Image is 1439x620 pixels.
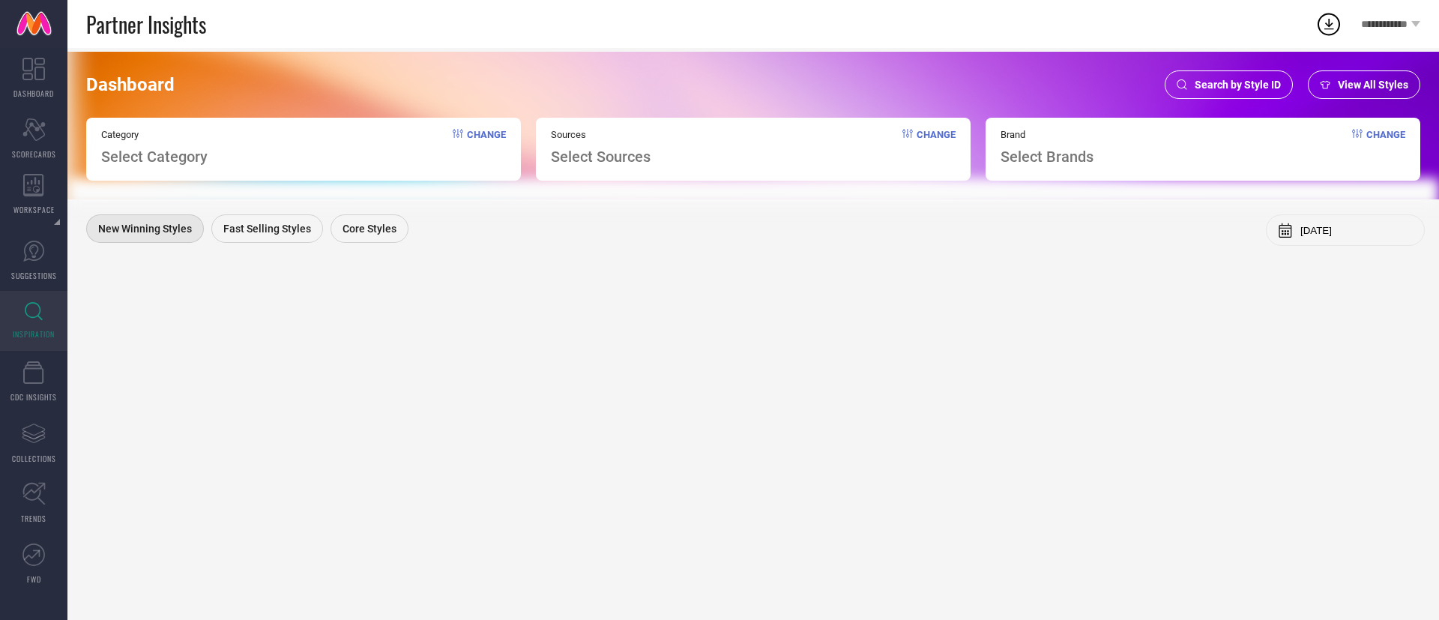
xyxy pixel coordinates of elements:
span: FWD [27,574,41,585]
span: Search by Style ID [1195,79,1281,91]
span: SCORECARDS [12,148,56,160]
span: INSPIRATION [13,328,55,340]
span: WORKSPACE [13,204,55,215]
span: CDC INSIGHTS [10,391,57,403]
span: Partner Insights [86,9,206,40]
span: Change [467,129,506,166]
span: Sources [551,129,651,140]
span: Select Category [101,148,208,166]
span: View All Styles [1338,79,1408,91]
span: Core Styles [343,223,396,235]
span: SUGGESTIONS [11,270,57,281]
span: Brand [1001,129,1093,140]
span: Change [917,129,956,166]
span: TRENDS [21,513,46,524]
span: Dashboard [86,74,175,95]
span: Category [101,129,208,140]
span: Select Sources [551,148,651,166]
span: New Winning Styles [98,223,192,235]
span: Change [1366,129,1405,166]
span: Select Brands [1001,148,1093,166]
input: Select month [1300,225,1413,236]
span: DASHBOARD [13,88,54,99]
div: Open download list [1315,10,1342,37]
span: COLLECTIONS [12,453,56,464]
span: Fast Selling Styles [223,223,311,235]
